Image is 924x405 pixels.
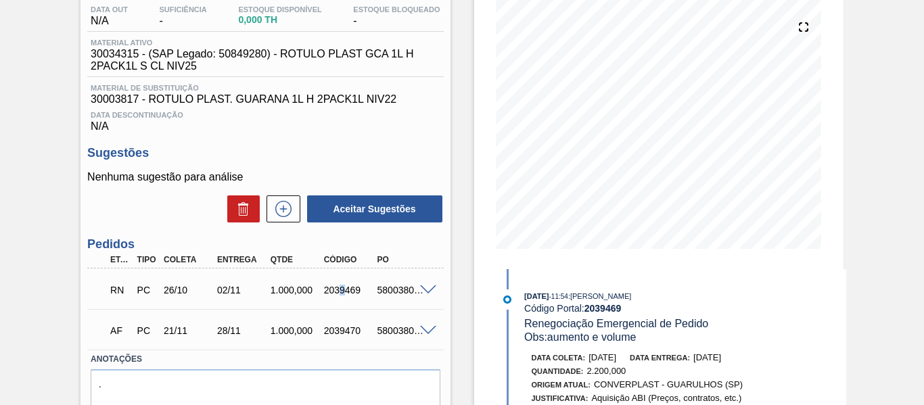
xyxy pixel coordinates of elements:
[238,5,321,14] span: Estoque Disponível
[134,255,160,264] div: Tipo
[134,285,160,295] div: Pedido de Compra
[267,255,325,264] div: Qtde
[587,366,626,376] span: 2.200,000
[594,379,743,389] span: CONVERPLAST - GUARULHOS (SP)
[374,285,432,295] div: 5800380835
[353,5,440,14] span: Estoque Bloqueado
[110,285,129,295] p: RN
[549,293,568,300] span: - 11:54
[374,255,432,264] div: PO
[91,39,446,47] span: Material ativo
[267,285,325,295] div: 1.000,000
[160,325,218,336] div: 21/11/2025
[160,5,207,14] span: Suficiência
[524,318,708,329] span: Renegociação Emergencial de Pedido
[503,295,511,304] img: atual
[91,5,128,14] span: Data out
[134,325,160,336] div: Pedido de Compra
[591,393,741,403] span: Aquisição ABI (Preços, contratos, etc.)
[238,15,321,25] span: 0,000 TH
[350,5,443,27] div: -
[532,381,591,389] span: Origem Atual:
[91,84,440,92] span: Material de Substituição
[214,325,271,336] div: 28/11/2025
[91,111,440,119] span: Data Descontinuação
[110,325,129,336] p: AF
[630,354,690,362] span: Data entrega:
[87,5,131,27] div: N/A
[524,303,846,314] div: Código Portal:
[160,255,218,264] div: Coleta
[91,93,440,105] span: 30003817 - ROTULO PLAST. GUARANA 1L H 2PACK1L NIV22
[156,5,210,27] div: -
[588,352,616,362] span: [DATE]
[568,292,632,300] span: : [PERSON_NAME]
[87,237,443,252] h3: Pedidos
[524,292,549,300] span: [DATE]
[214,255,271,264] div: Entrega
[91,350,440,369] label: Anotações
[107,255,133,264] div: Etapa
[307,195,442,222] button: Aceitar Sugestões
[160,285,218,295] div: 26/10/2025
[532,354,586,362] span: Data coleta:
[91,48,446,72] span: 30034315 - (SAP Legado: 50849280) - ROTULO PLAST GCA 1L H 2PACK1L S CL NIV25
[321,255,378,264] div: Código
[532,367,584,375] span: Quantidade :
[221,195,260,222] div: Excluir Sugestões
[107,316,133,346] div: Aguardando Faturamento
[584,303,622,314] strong: 2039469
[87,146,443,160] h3: Sugestões
[524,331,636,343] span: Obs: aumento e volume
[321,325,378,336] div: 2039470
[300,194,444,224] div: Aceitar Sugestões
[87,105,443,133] div: N/A
[532,394,588,402] span: Justificativa:
[87,171,443,183] p: Nenhuma sugestão para análise
[321,285,378,295] div: 2039469
[267,325,325,336] div: 1.000,000
[107,275,133,305] div: Em Renegociação
[214,285,271,295] div: 02/11/2025
[260,195,300,222] div: Nova sugestão
[693,352,721,362] span: [DATE]
[374,325,432,336] div: 5800380831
